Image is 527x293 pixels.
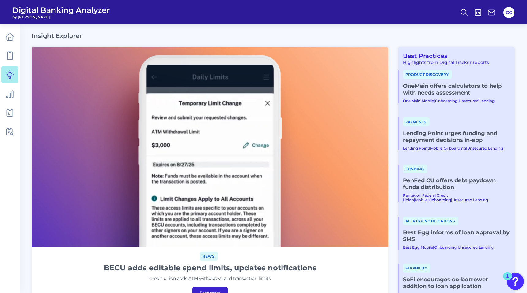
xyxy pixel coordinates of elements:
a: Mobile [415,198,427,202]
span: | [451,198,452,202]
a: Unsecured Lending [452,198,488,202]
a: Unsecured Lending [459,98,495,103]
span: | [466,146,467,150]
a: Pentagon Federal Credit Union [403,193,448,202]
a: News [200,253,218,259]
div: Highlights from Digital Tracker reports [398,60,510,65]
button: CG [503,7,514,18]
span: | [427,198,429,202]
span: | [457,245,458,250]
button: Open Resource Center, 1 new notification [507,273,524,290]
span: | [457,98,459,103]
a: SoFi encourages co-borrower addition to loan application [403,276,510,290]
span: Funding [403,165,427,173]
a: One Main [403,98,420,103]
a: Payments [403,119,430,124]
span: | [420,98,422,103]
p: Credit union adds ATM withdrawal and transaction limits [149,275,271,282]
span: | [419,245,421,250]
a: Product discovery [403,72,452,77]
span: by [PERSON_NAME] [12,15,110,19]
span: | [429,146,430,150]
span: Product discovery [403,70,452,79]
span: | [442,146,444,150]
span: Alerts & Notifications [403,217,458,225]
span: Digital Banking Analyzer [12,6,110,15]
a: Onboarding [434,245,457,250]
a: Funding [403,166,427,172]
a: Onboarding [444,146,466,150]
a: Mobile [421,245,433,250]
span: | [433,245,434,250]
a: Mobile [422,98,434,103]
a: Best Practices [398,52,447,60]
h1: BECU adds editable spend limits, updates notifications [104,263,317,273]
a: Unsecured Lending [467,146,503,150]
a: Best Egg [403,245,419,250]
a: Lending Point [403,146,429,150]
a: Unsecured Lending [458,245,494,250]
a: Lending Point urges funding and repayment decisions in-app [403,130,510,143]
div: 1 [506,276,509,284]
a: Mobile [430,146,442,150]
img: bannerImg [32,47,388,247]
h2: Insight Explorer [32,32,82,39]
a: Best Egg informs of loan approval by SMS [403,229,510,243]
a: PenFed CU offers debt paydown funds distribution [403,177,510,191]
span: Eligibility [403,264,430,273]
a: Eligibility [403,265,430,271]
span: Payments [403,117,430,126]
span: | [414,198,415,202]
a: OneMain offers calculators to help with needs assessment [403,83,510,96]
a: Onboarding [429,198,451,202]
a: Onboarding [435,98,457,103]
a: Alerts & Notifications [403,218,458,224]
span: News [200,252,218,261]
span: | [434,98,435,103]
